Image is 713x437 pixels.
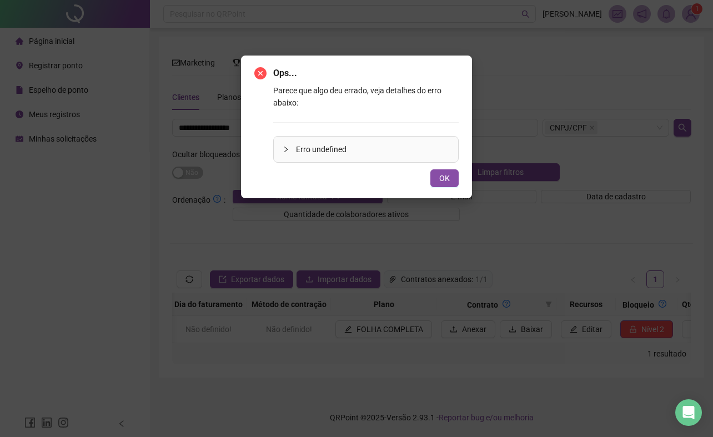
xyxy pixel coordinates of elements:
[274,137,458,162] div: Erro undefined
[273,84,459,163] div: Parece que algo deu errado, veja detalhes do erro abaixo:
[439,172,450,184] span: OK
[273,67,459,80] span: Ops...
[296,143,449,155] span: Erro undefined
[254,67,267,79] span: close-circle
[675,399,702,426] div: Open Intercom Messenger
[430,169,459,187] button: OK
[283,146,289,153] span: collapsed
